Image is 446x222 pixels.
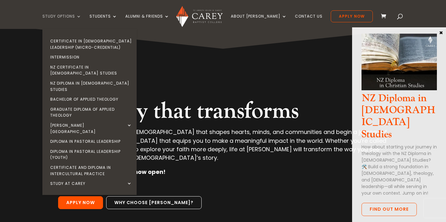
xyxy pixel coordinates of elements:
button: Close [438,30,444,35]
p: We invite you to discover [DEMOGRAPHIC_DATA] that shapes hearts, minds, and communities and begin... [58,128,388,168]
a: About [PERSON_NAME] [231,14,287,29]
a: NZ Diploma in [DEMOGRAPHIC_DATA] Studies [44,78,138,94]
a: Contact Us [295,14,323,29]
a: Apply Now [331,10,373,22]
a: Certificate and Diploma in Intercultural Practice [44,163,138,179]
a: Intermission [44,52,138,62]
a: Why choose [PERSON_NAME]? [106,196,202,209]
img: NZ Dip [362,34,437,90]
a: Diploma in Pastoral Leadership (Youth) [44,147,138,163]
p: How about starting your journey in theology with the NZ Diploma in [DEMOGRAPHIC_DATA] Studies? 🛠️... [362,144,437,197]
a: Study Options [42,14,81,29]
h3: NZ Diploma in [DEMOGRAPHIC_DATA] Studies [362,92,437,144]
a: Diploma in Pastoral Leadership [44,136,138,147]
h2: Theology that transforms [58,97,388,128]
a: [PERSON_NAME][GEOGRAPHIC_DATA] [44,120,138,136]
a: Students [90,14,117,29]
a: Certificate in [DEMOGRAPHIC_DATA] Leadership (Micro-credential) [44,36,138,52]
a: Apply Now [58,196,103,209]
a: NZ Certificate in [DEMOGRAPHIC_DATA] Studies [44,62,138,78]
a: NZ Dip [362,85,437,92]
img: Carey Baptist College [176,6,222,27]
a: FInd out more [362,203,417,216]
a: Graduate Diploma of Applied Theology [44,104,138,120]
a: Bachelor of Applied Theology [44,94,138,104]
a: Study at Carey [44,179,138,189]
a: Alumni & Friends [125,14,169,29]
